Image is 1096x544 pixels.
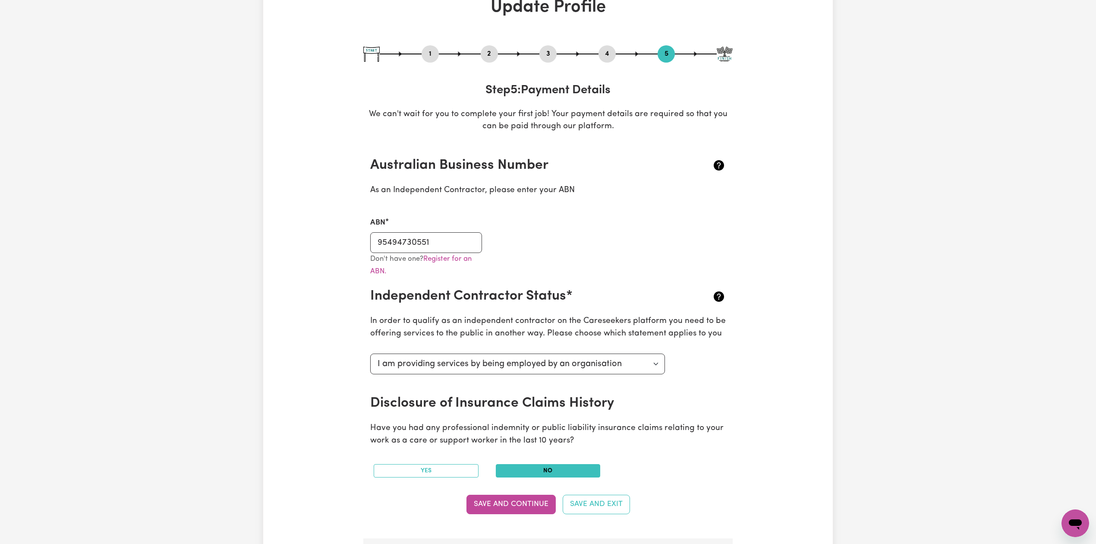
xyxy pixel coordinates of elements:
[1061,509,1089,537] iframe: Button to launch messaging window
[539,48,557,60] button: Go to step 3
[370,157,667,174] h2: Australian Business Number
[370,232,482,253] input: e.g. 51 824 753 556
[363,108,733,133] p: We can't wait for you to complete your first job! Your payment details are required so that you c...
[363,83,733,98] h3: Step 5 : Payment Details
[370,315,726,340] p: In order to qualify as an independent contractor on the Careseekers platform you need to be offer...
[481,48,498,60] button: Go to step 2
[370,395,667,411] h2: Disclosure of Insurance Claims History
[374,464,479,478] button: Yes
[370,288,667,304] h2: Independent Contractor Status*
[658,48,675,60] button: Go to step 5
[422,48,439,60] button: Go to step 1
[370,255,472,275] a: Register for an ABN.
[563,495,630,514] button: Save and Exit
[370,422,726,447] p: Have you had any professional indemnity or public liability insurance claims relating to your wor...
[370,217,385,228] label: ABN
[598,48,616,60] button: Go to step 4
[370,184,726,197] p: As an Independent Contractor, please enter your ABN
[466,495,556,514] button: Save and Continue
[370,255,472,275] small: Don't have one?
[496,464,601,478] button: No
